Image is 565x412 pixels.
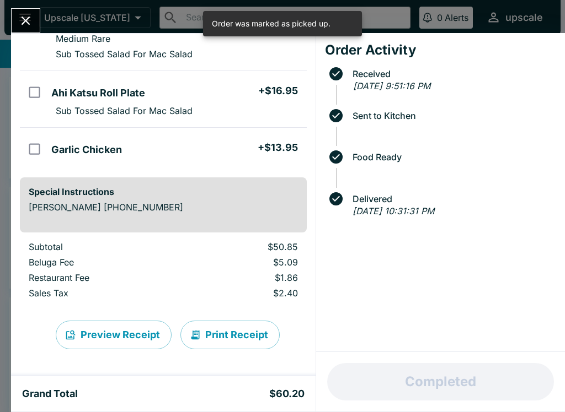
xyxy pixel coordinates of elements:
p: $50.85 [189,241,297,252]
table: orders table [20,241,307,303]
h4: Order Activity [325,42,556,58]
h5: Ahi Katsu Roll Plate [51,86,145,100]
h5: + $13.95 [258,141,298,154]
div: Order was marked as picked up. [212,14,331,33]
button: Print Receipt [180,321,280,349]
p: Subtotal [29,241,172,252]
em: [DATE] 10:31:31 PM [353,205,434,216]
p: Medium Rare [56,33,110,44]
p: Sub Tossed Salad For Mac Salad [56,48,193,59]
h5: Garlic Chicken [51,143,122,156]
h6: Special Instructions [29,186,298,197]
p: $1.86 [189,272,297,283]
span: Received [347,69,556,79]
span: Delivered [347,194,556,204]
button: Close [12,9,40,32]
h5: + $16.95 [258,84,298,97]
h5: Grand Total [22,387,78,400]
em: [DATE] 9:51:16 PM [353,80,430,91]
p: [PERSON_NAME] [PHONE_NUMBER] [29,202,298,213]
span: Food Ready [347,152,556,162]
p: $5.09 [189,257,297,268]
p: Sales Tax [29,288,172,299]
p: Sub Tossed Salad For Mac Salad [56,105,193,116]
p: Beluga Fee [29,257,172,268]
button: Preview Receipt [56,321,172,349]
h5: $60.20 [269,387,305,400]
p: Restaurant Fee [29,272,172,283]
span: Sent to Kitchen [347,111,556,121]
p: $2.40 [189,288,297,299]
